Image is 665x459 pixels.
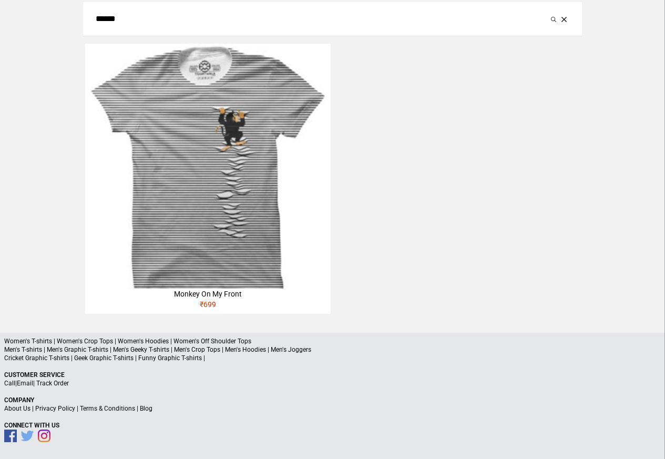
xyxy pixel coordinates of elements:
[85,44,330,289] img: monkey-climbing-320x320.jpg
[4,380,15,387] a: Call
[4,396,661,404] p: Company
[4,337,661,345] p: Women's T-shirts | Women's Crop Tops | Women's Hoodies | Women's Off Shoulder Tops
[140,405,152,412] a: Blog
[548,13,559,25] button: Submit your search query.
[4,345,661,354] p: Men's T-shirts | Men's Graphic T-shirts | Men's Geeky T-shirts | Men's Crop Tops | Men's Hoodies ...
[4,421,661,430] p: Connect With Us
[17,380,33,387] a: Email
[559,13,569,25] button: Clear the search query.
[85,44,330,314] a: Monkey On My Front₹699
[4,371,661,379] p: Customer Service
[80,405,135,412] a: Terms & Conditions
[4,405,30,412] a: About Us
[4,404,661,413] p: | | |
[4,379,661,387] p: | |
[36,380,69,387] a: Track Order
[85,289,330,299] div: Monkey On My Front
[85,299,330,314] div: ₹ 699
[35,405,75,412] a: Privacy Policy
[4,354,661,362] p: Cricket Graphic T-shirts | Geek Graphic T-shirts | Funny Graphic T-shirts |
